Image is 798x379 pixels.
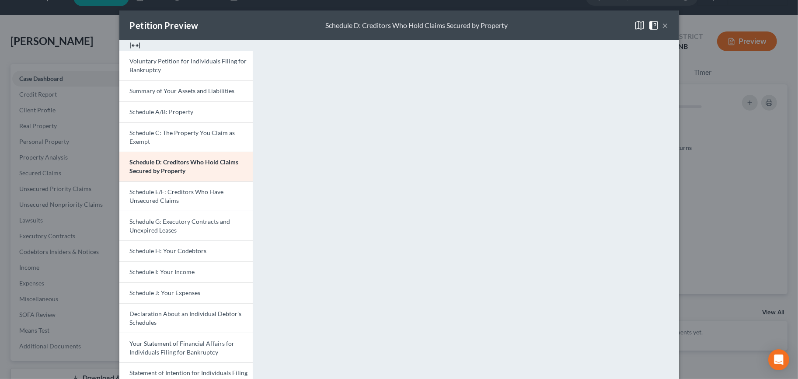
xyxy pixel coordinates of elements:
span: Voluntary Petition for Individuals Filing for Bankruptcy [130,57,247,73]
span: Schedule C: The Property You Claim as Exempt [130,129,235,145]
button: × [662,20,669,31]
a: Summary of Your Assets and Liabilities [119,80,253,101]
a: Schedule E/F: Creditors Who Have Unsecured Claims [119,181,253,211]
span: Schedule H: Your Codebtors [130,247,207,254]
a: Schedule G: Executory Contracts and Unexpired Leases [119,211,253,240]
div: Open Intercom Messenger [768,349,789,370]
span: Schedule J: Your Expenses [130,289,201,296]
img: map-close-ec6dd18eec5d97a3e4237cf27bb9247ecfb19e6a7ca4853eab1adfd70aa1fa45.svg [634,20,645,31]
img: help-close-5ba153eb36485ed6c1ea00a893f15db1cb9b99d6cae46e1a8edb6c62d00a1a76.svg [648,20,659,31]
span: Schedule I: Your Income [130,268,195,275]
a: Schedule A/B: Property [119,101,253,122]
a: Schedule H: Your Codebtors [119,240,253,261]
span: Schedule G: Executory Contracts and Unexpired Leases [130,218,230,234]
span: Your Statement of Financial Affairs for Individuals Filing for Bankruptcy [130,340,235,356]
a: Schedule D: Creditors Who Hold Claims Secured by Property [119,152,253,181]
span: Declaration About an Individual Debtor's Schedules [130,310,242,326]
div: Schedule D: Creditors Who Hold Claims Secured by Property [325,21,508,31]
img: expand-e0f6d898513216a626fdd78e52531dac95497ffd26381d4c15ee2fc46db09dca.svg [130,40,140,51]
a: Voluntary Petition for Individuals Filing for Bankruptcy [119,51,253,80]
span: Summary of Your Assets and Liabilities [130,87,235,94]
div: Petition Preview [130,19,199,31]
span: Schedule E/F: Creditors Who Have Unsecured Claims [130,188,224,204]
a: Declaration About an Individual Debtor's Schedules [119,303,253,333]
a: Schedule I: Your Income [119,261,253,282]
span: Schedule D: Creditors Who Hold Claims Secured by Property [130,158,239,174]
a: Schedule C: The Property You Claim as Exempt [119,122,253,152]
span: Schedule A/B: Property [130,108,194,115]
a: Your Statement of Financial Affairs for Individuals Filing for Bankruptcy [119,333,253,362]
a: Schedule J: Your Expenses [119,282,253,303]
